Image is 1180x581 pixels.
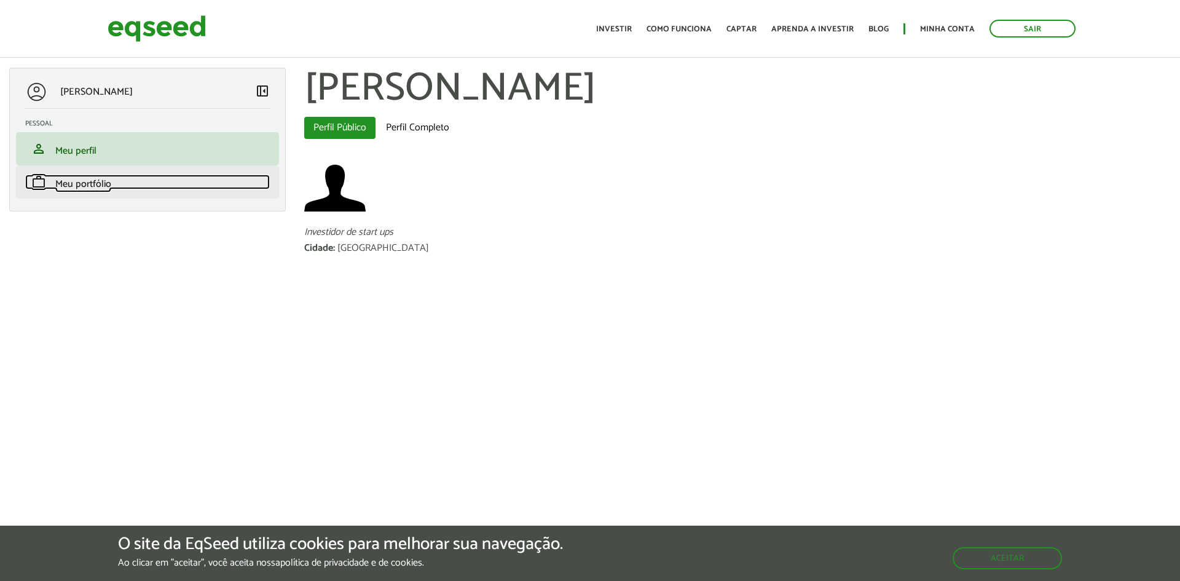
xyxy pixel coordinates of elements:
[304,157,366,219] a: Ver perfil do usuário.
[868,25,889,33] a: Blog
[55,176,111,192] span: Meu portfólio
[16,132,279,165] li: Meu perfil
[304,243,337,253] div: Cidade
[55,143,96,159] span: Meu perfil
[118,535,563,554] h5: O site da EqSeed utiliza cookies para melhorar sua navegação.
[304,68,1171,111] h1: [PERSON_NAME]
[596,25,632,33] a: Investir
[255,84,270,101] a: Colapsar menu
[771,25,854,33] a: Aprenda a investir
[31,141,46,156] span: person
[25,141,270,156] a: personMeu perfil
[31,175,46,189] span: work
[118,557,563,569] p: Ao clicar em "aceitar", você aceita nossa .
[953,547,1062,569] button: Aceitar
[255,84,270,98] span: left_panel_close
[333,240,335,256] span: :
[304,227,1171,237] div: Investidor de start ups
[989,20,1076,38] a: Sair
[377,117,458,139] a: Perfil Completo
[25,120,279,127] h2: Pessoal
[60,86,133,98] p: [PERSON_NAME]
[108,12,206,45] img: EqSeed
[337,243,429,253] div: [GEOGRAPHIC_DATA]
[25,175,270,189] a: workMeu portfólio
[16,165,279,199] li: Meu portfólio
[304,117,376,139] a: Perfil Público
[647,25,712,33] a: Como funciona
[280,558,422,568] a: política de privacidade e de cookies
[920,25,975,33] a: Minha conta
[304,157,366,219] img: Foto de marcelo alves higa
[726,25,757,33] a: Captar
